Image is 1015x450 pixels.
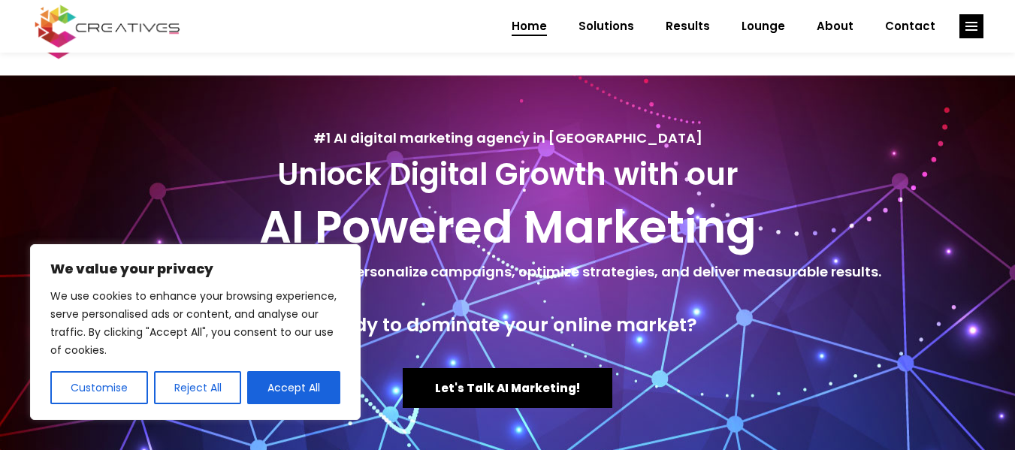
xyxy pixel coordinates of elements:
span: Results [666,7,710,46]
a: Lounge [726,7,801,46]
p: We value your privacy [50,260,340,278]
h5: We leverage the power of AI to personalize campaigns, optimize strategies, and deliver measurable... [15,261,1000,282]
span: Contact [885,7,935,46]
h2: AI Powered Marketing [15,200,1000,254]
button: Accept All [247,371,340,404]
button: Customise [50,371,148,404]
a: Let's Talk AI Marketing! [403,368,612,408]
h3: Unlock Digital Growth with our [15,156,1000,192]
a: Contact [869,7,951,46]
p: We use cookies to enhance your browsing experience, serve personalised ads or content, and analys... [50,287,340,359]
span: About [817,7,853,46]
span: Solutions [578,7,634,46]
div: We value your privacy [30,244,361,420]
span: Let's Talk AI Marketing! [435,380,580,396]
h5: #1 AI digital marketing agency in [GEOGRAPHIC_DATA] [15,128,1000,149]
span: Lounge [742,7,785,46]
span: Home [512,7,547,46]
a: Home [496,7,563,46]
a: link [959,14,983,38]
h4: Ready to dominate your online market? [15,314,1000,337]
img: Creatives [32,3,183,50]
a: Solutions [563,7,650,46]
button: Reject All [154,371,242,404]
a: Results [650,7,726,46]
a: About [801,7,869,46]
